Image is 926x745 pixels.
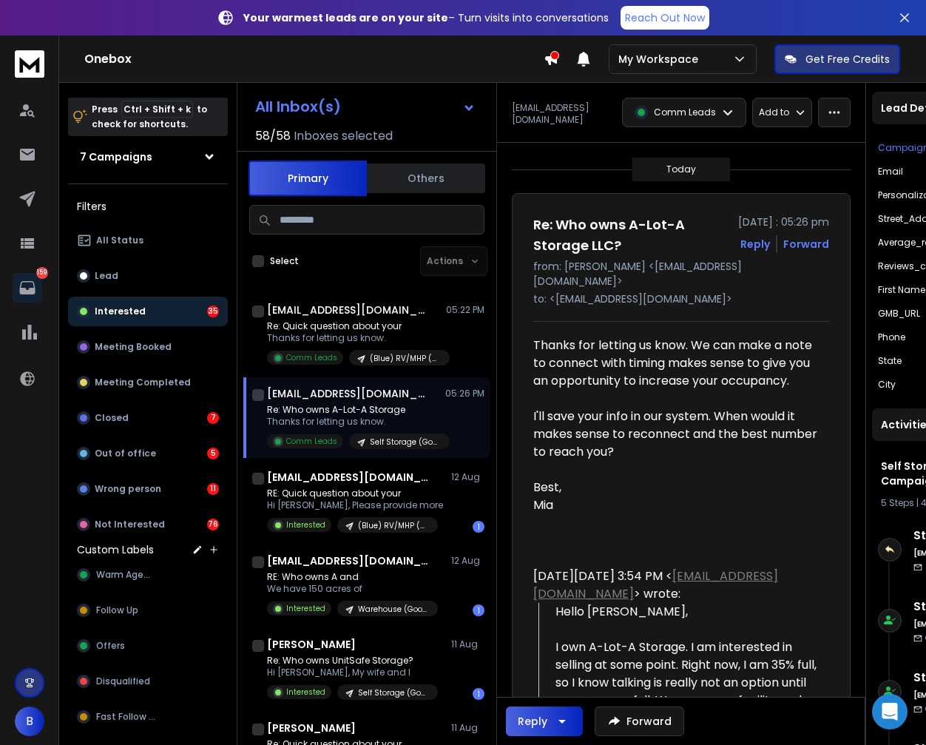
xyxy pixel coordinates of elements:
button: Meeting Booked [68,332,228,362]
p: Wrong person [95,483,161,495]
div: 35 [207,306,219,317]
p: Re: Who owns A-Lot-A Storage [267,404,445,416]
h1: [EMAIL_ADDRESS][DOMAIN_NAME] [267,386,430,401]
p: Add to [759,107,789,118]
div: 76 [207,519,219,530]
p: City [878,379,896,391]
p: GMB_URL [878,308,920,320]
p: 11 Aug [451,638,484,650]
button: Reply [740,237,770,252]
button: Interested35 [68,297,228,326]
button: Forward [595,707,684,736]
h3: Inboxes selected [294,127,393,145]
p: RE: Quick question about your [267,488,443,499]
button: Disqualified [68,667,228,696]
span: Follow Up [96,604,138,616]
p: [DATE] : 05:26 pm [738,215,829,229]
p: – Turn visits into conversations [243,10,609,25]
p: Not Interested [95,519,165,530]
p: Comm Leads [286,436,337,447]
button: All Inbox(s) [243,92,487,121]
h1: [EMAIL_ADDRESS][DOMAIN_NAME] [267,303,430,317]
div: Open Intercom Messenger [872,694,908,729]
p: Thanks for letting us know. [267,416,445,428]
p: Interested [286,603,325,614]
button: Offers [68,631,228,661]
span: Disqualified [96,675,150,687]
p: Re: Quick question about your [267,320,445,332]
p: [EMAIL_ADDRESS][DOMAIN_NAME] [512,102,613,126]
h1: [EMAIL_ADDRESS][DOMAIN_NAME] [267,470,430,485]
p: 11 Aug [451,722,484,734]
div: 1 [473,521,484,533]
p: Email [878,166,903,178]
p: Self Storage (Google) - Campaign [370,436,441,448]
span: 5 Steps [881,496,914,509]
p: My Workspace [618,52,704,67]
p: (Blue) RV/MHP (Google) - Campaign [370,353,441,364]
button: B [15,707,44,736]
button: Lead [68,261,228,291]
h3: Filters [68,196,228,217]
h1: [EMAIL_ADDRESS][DOMAIN_NAME] [267,553,430,568]
label: Select [270,255,299,267]
div: Thanks for letting us know. We can make a note to connect with timing makes sense to give you an ... [533,337,817,390]
strong: Your warmest leads are on your site [243,10,448,25]
p: Interested [286,687,325,698]
h3: Custom Labels [77,542,154,557]
button: Wrong person11 [68,474,228,504]
p: Meeting Completed [95,377,191,388]
button: Meeting Completed [68,368,228,397]
p: All Status [96,235,143,246]
p: (Blue) RV/MHP (Google) - Campaign [358,520,429,531]
p: State [878,355,902,367]
span: Fast Follow Up [96,711,160,723]
button: Out of office5 [68,439,228,468]
a: 159 [13,273,42,303]
p: Comm Leads [286,352,337,363]
p: Press to check for shortcuts. [92,102,207,132]
p: 05:22 PM [446,304,484,316]
div: Mia [533,496,817,514]
h1: Re: Who owns A-Lot-A Storage LLC? [533,215,729,256]
p: Thanks for letting us know. [267,332,445,344]
p: 05:26 PM [445,388,484,400]
p: Reach Out Now [625,10,705,25]
p: Out of office [95,448,156,459]
button: Follow Up [68,596,228,625]
div: 7 [207,412,219,424]
h1: 7 Campaigns [80,149,152,164]
p: Comm Leads [654,107,716,118]
div: 1 [473,604,484,616]
p: Hi [PERSON_NAME], My wife and I [267,667,438,678]
div: [DATE][DATE] 3:54 PM < > wrote: [533,567,817,603]
span: Ctrl + Shift + k [121,101,193,118]
p: Lead [95,270,118,282]
p: Warehouse (Google) - Campaign [358,604,429,615]
button: 7 Campaigns [68,142,228,172]
button: Others [367,162,485,195]
div: 11 [207,483,219,495]
p: Closed [95,412,129,424]
p: 12 Aug [451,471,484,483]
h1: All Inbox(s) [255,99,341,114]
button: Fast Follow Up [68,702,228,732]
p: First Name [878,284,925,296]
p: We have 150 acres of [267,583,438,595]
p: Today [666,164,696,175]
h1: [PERSON_NAME] [267,637,356,652]
button: Not Interested76 [68,510,228,539]
button: Warm Agent [68,560,228,590]
button: All Status [68,226,228,255]
h1: [PERSON_NAME] [267,721,356,735]
button: Reply [506,707,583,736]
button: Primary [249,161,367,196]
span: 58 / 58 [255,127,291,145]
p: Interested [95,306,146,317]
div: Forward [783,237,829,252]
p: from: [PERSON_NAME] <[EMAIL_ADDRESS][DOMAIN_NAME]> [533,259,829,289]
button: Closed7 [68,403,228,433]
p: RE: Who owns A and [267,571,438,583]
